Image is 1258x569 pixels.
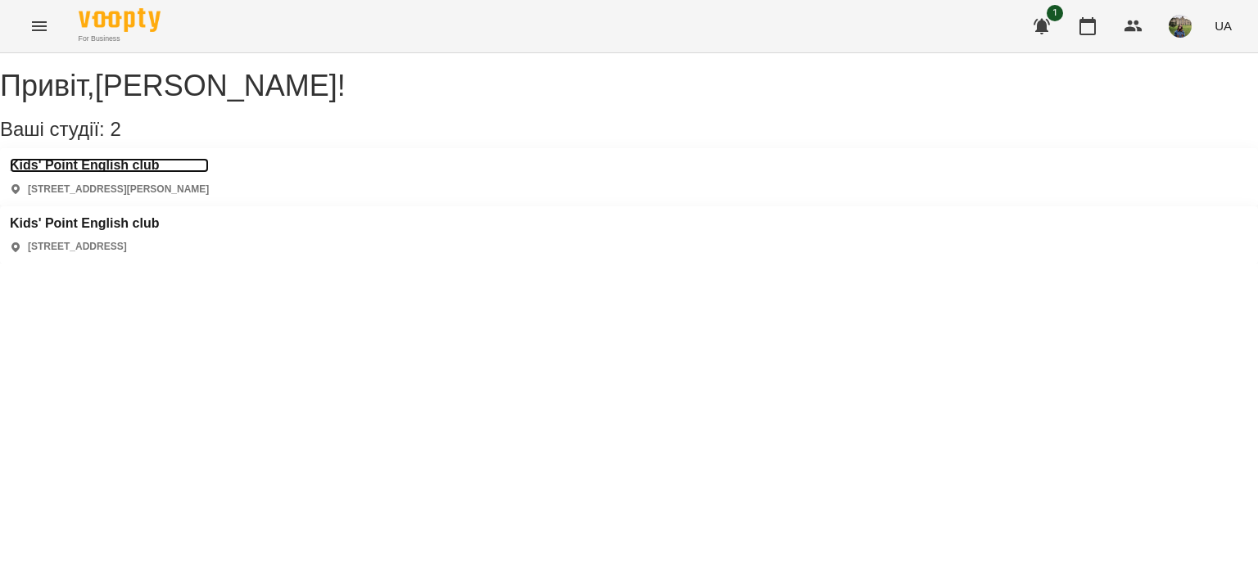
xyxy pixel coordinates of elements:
a: Kids' Point English club [10,158,209,173]
p: [STREET_ADDRESS][PERSON_NAME] [28,183,209,196]
span: 2 [110,118,120,140]
span: 1 [1047,5,1063,21]
button: UA [1208,11,1238,41]
span: UA [1215,17,1232,34]
p: [STREET_ADDRESS] [28,240,127,254]
span: For Business [79,34,161,44]
img: f01d4343db5c932fedd74e1c54090270.jpg [1169,15,1192,38]
img: Voopty Logo [79,8,161,32]
button: Menu [20,7,59,46]
a: Kids' Point English club [10,216,159,231]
